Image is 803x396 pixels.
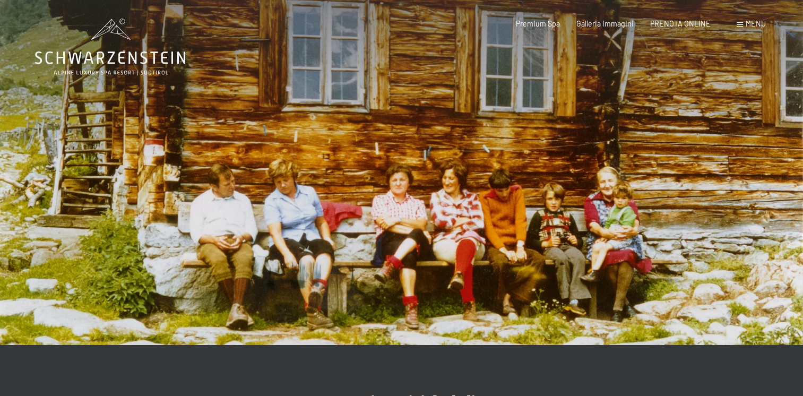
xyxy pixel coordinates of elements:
span: Menu [746,19,766,28]
a: Premium Spa [516,19,560,28]
a: PRENOTA ONLINE [650,19,711,28]
a: Galleria immagini [576,19,634,28]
